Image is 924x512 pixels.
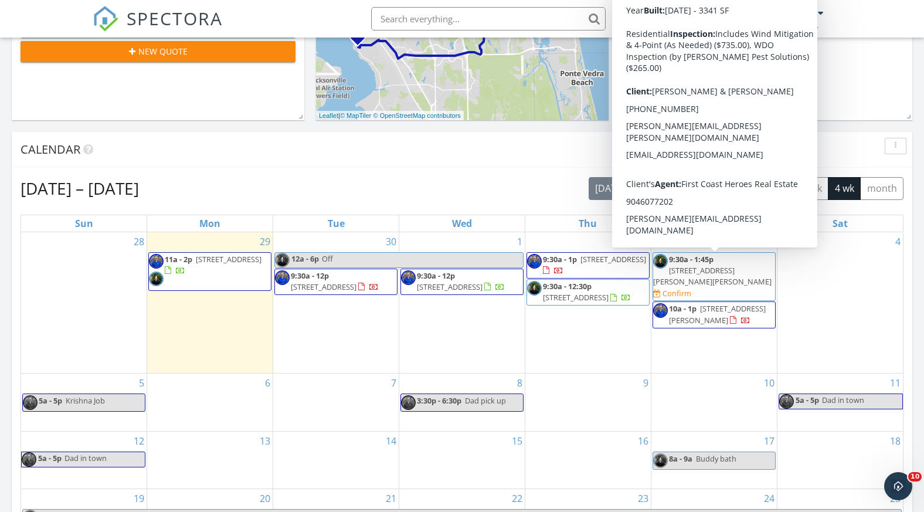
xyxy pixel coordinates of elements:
td: Go to October 12, 2025 [21,431,147,489]
a: 9:30a - 1p [STREET_ADDRESS] [526,252,650,279]
button: 4 wk [828,177,861,200]
a: © OpenStreetMap contributors [373,112,461,119]
a: Go to October 19, 2025 [131,489,147,508]
a: Go to October 10, 2025 [762,374,777,392]
a: Go to October 15, 2025 [509,432,525,450]
td: Go to October 13, 2025 [147,431,273,489]
img: _dsc6717.jpg [527,281,542,296]
td: Go to September 30, 2025 [273,232,399,374]
button: Previous [638,177,666,201]
img: _dsc6717.jpg [275,253,290,267]
a: 10a - 1p [STREET_ADDRESS][PERSON_NAME] [669,303,766,325]
a: 9:30a - 1:45p [STREET_ADDRESS][PERSON_NAME][PERSON_NAME] Confirm [653,252,776,301]
img: head_shotmike950x950.jpg [401,395,416,410]
a: Go to October 17, 2025 [762,432,777,450]
span: 10 [908,472,922,482]
span: 5a - 5p [795,394,820,409]
span: Dad pick up [465,395,506,406]
td: Go to October 16, 2025 [525,431,651,489]
img: head_shotmike950x950.jpg [527,254,542,269]
span: 9:30a - 12p [291,270,329,281]
a: Confirm [653,288,691,299]
a: Go to October 13, 2025 [257,432,273,450]
td: Go to October 1, 2025 [399,232,525,374]
a: Go to October 23, 2025 [636,489,651,508]
a: 9:30a - 12p [STREET_ADDRESS] [291,270,379,292]
a: Go to October 18, 2025 [888,432,903,450]
img: The Best Home Inspection Software - Spectora [93,6,118,32]
button: month [860,177,903,200]
button: Next [665,177,693,201]
td: Go to October 3, 2025 [651,232,777,374]
a: Go to September 28, 2025 [131,232,147,251]
a: Go to October 2, 2025 [641,232,651,251]
span: [STREET_ADDRESS] [580,254,646,265]
a: 11a - 2p [STREET_ADDRESS] [165,254,261,276]
a: Go to October 1, 2025 [515,232,525,251]
a: 9:30a - 12p [STREET_ADDRESS] [400,269,524,295]
img: _dsc6717.jpg [653,453,668,468]
button: week [754,177,790,200]
a: 9:30a - 12p [STREET_ADDRESS] [274,269,398,295]
input: Search everything... [371,7,606,30]
a: Go to October 12, 2025 [131,432,147,450]
a: 9:30a - 12p [STREET_ADDRESS] [417,270,505,292]
a: Go to October 22, 2025 [509,489,525,508]
td: Go to October 8, 2025 [399,374,525,431]
span: Krishna Job [66,395,105,406]
iframe: Intercom live chat [884,472,912,500]
span: [STREET_ADDRESS] [291,282,356,292]
span: Off [322,253,333,264]
img: head_shotmike950x950.jpg [779,394,794,409]
span: 5a - 5p [39,395,62,406]
span: [STREET_ADDRESS][PERSON_NAME][PERSON_NAME] [653,265,772,287]
img: head_shotmike950x950.jpg [275,270,290,285]
span: Dad in town [64,453,107,463]
h2: [DATE] – [DATE] [21,177,139,200]
a: 9:30a - 1:45p [STREET_ADDRESS][PERSON_NAME][PERSON_NAME] [653,254,772,287]
span: New Quote [138,45,188,57]
div: Confirm [663,289,691,298]
td: Go to September 28, 2025 [21,232,147,374]
span: 9:30a - 12:30p [543,281,592,291]
td: Go to October 4, 2025 [777,232,903,374]
span: 10a - 1p [669,303,697,314]
a: 9:30a - 1p [STREET_ADDRESS] [543,254,646,276]
img: head_shotmike950x950.jpg [401,270,416,285]
span: [STREET_ADDRESS][PERSON_NAME] [669,303,766,325]
a: 9:30a - 12:30p [STREET_ADDRESS] [543,281,631,303]
span: [STREET_ADDRESS] [196,254,261,265]
span: Buddy bath [696,453,736,464]
button: New Quote [21,41,295,62]
span: 12a - 6p [291,253,320,267]
span: 3:30p - 6:30p [417,395,461,406]
a: Go to September 29, 2025 [257,232,273,251]
a: Go to October 4, 2025 [893,232,903,251]
a: Wednesday [450,215,474,232]
img: head_shotmike950x950.jpg [22,452,36,467]
span: [STREET_ADDRESS] [543,292,609,303]
a: Monday [197,215,223,232]
span: 9:30a - 1:45p [669,254,714,265]
button: cal wk [789,177,829,200]
span: 9:30a - 1p [543,254,577,265]
span: 11a - 2p [165,254,192,265]
img: head_shotmike950x950.jpg [149,254,164,269]
td: Go to October 9, 2025 [525,374,651,431]
span: Calendar [21,141,80,157]
a: Thursday [576,215,599,232]
button: list [699,177,726,200]
td: Go to October 11, 2025 [777,374,903,431]
a: 10a - 1p [STREET_ADDRESS][PERSON_NAME] [653,301,776,328]
div: Bold City Home Inspections [706,19,824,30]
a: Go to October 6, 2025 [263,374,273,392]
td: Go to October 17, 2025 [651,431,777,489]
a: Go to October 8, 2025 [515,374,525,392]
td: Go to October 5, 2025 [21,374,147,431]
a: Leaflet [319,112,338,119]
td: Go to October 15, 2025 [399,431,525,489]
span: Dad in town [822,395,864,405]
img: _dsc6717.jpg [653,254,668,269]
span: SPECTORA [127,6,223,30]
a: Go to October 16, 2025 [636,432,651,450]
